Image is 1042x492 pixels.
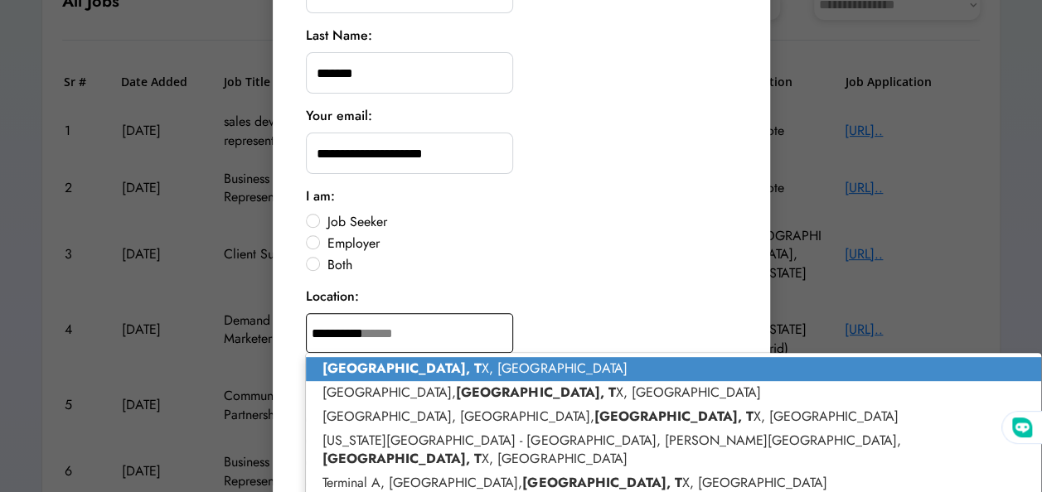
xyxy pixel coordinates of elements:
div: Last Name: [306,26,372,46]
strong: [GEOGRAPHIC_DATA], T [456,383,615,402]
label: Job Seeker [322,215,737,229]
p: [GEOGRAPHIC_DATA], X, [GEOGRAPHIC_DATA] [306,381,1041,405]
p: [US_STATE][GEOGRAPHIC_DATA] - [GEOGRAPHIC_DATA], [PERSON_NAME][GEOGRAPHIC_DATA], X, [GEOGRAPHIC_D... [306,429,1041,472]
p: [GEOGRAPHIC_DATA], [GEOGRAPHIC_DATA], X, [GEOGRAPHIC_DATA] [306,405,1041,429]
label: Both [322,258,737,272]
strong: [GEOGRAPHIC_DATA], T [322,449,482,468]
div: I am: [306,186,335,206]
div: Your email: [306,106,372,126]
label: Employer [322,237,737,250]
strong: [GEOGRAPHIC_DATA], T [522,473,681,492]
p: X, [GEOGRAPHIC_DATA] [306,357,1041,381]
strong: [GEOGRAPHIC_DATA], T [594,407,753,426]
div: Location: [306,287,359,306]
strong: [GEOGRAPHIC_DATA], T [322,359,482,378]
